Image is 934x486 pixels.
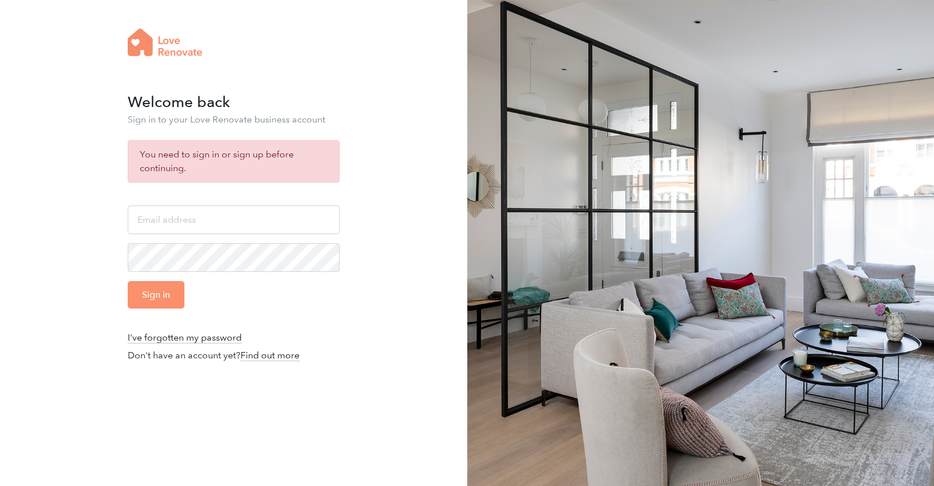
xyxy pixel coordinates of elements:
a: Find out more [241,350,299,361]
img: logo-full-wording-79bf5e73d291cfab37555a613d54981bc2efa348f0f5dcbc052162c5c15522e6.png [128,29,202,56]
p: Don't have an account yet? [128,349,340,362]
input: Sign in [128,281,184,309]
p: Sign in to your Love Renovate business account [128,113,340,126]
a: I've forgotten my password [128,332,242,343]
h3: Welcome back [128,96,340,109]
input: Email address [128,206,340,234]
div: You need to sign in or sign up before continuing. [128,140,340,183]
